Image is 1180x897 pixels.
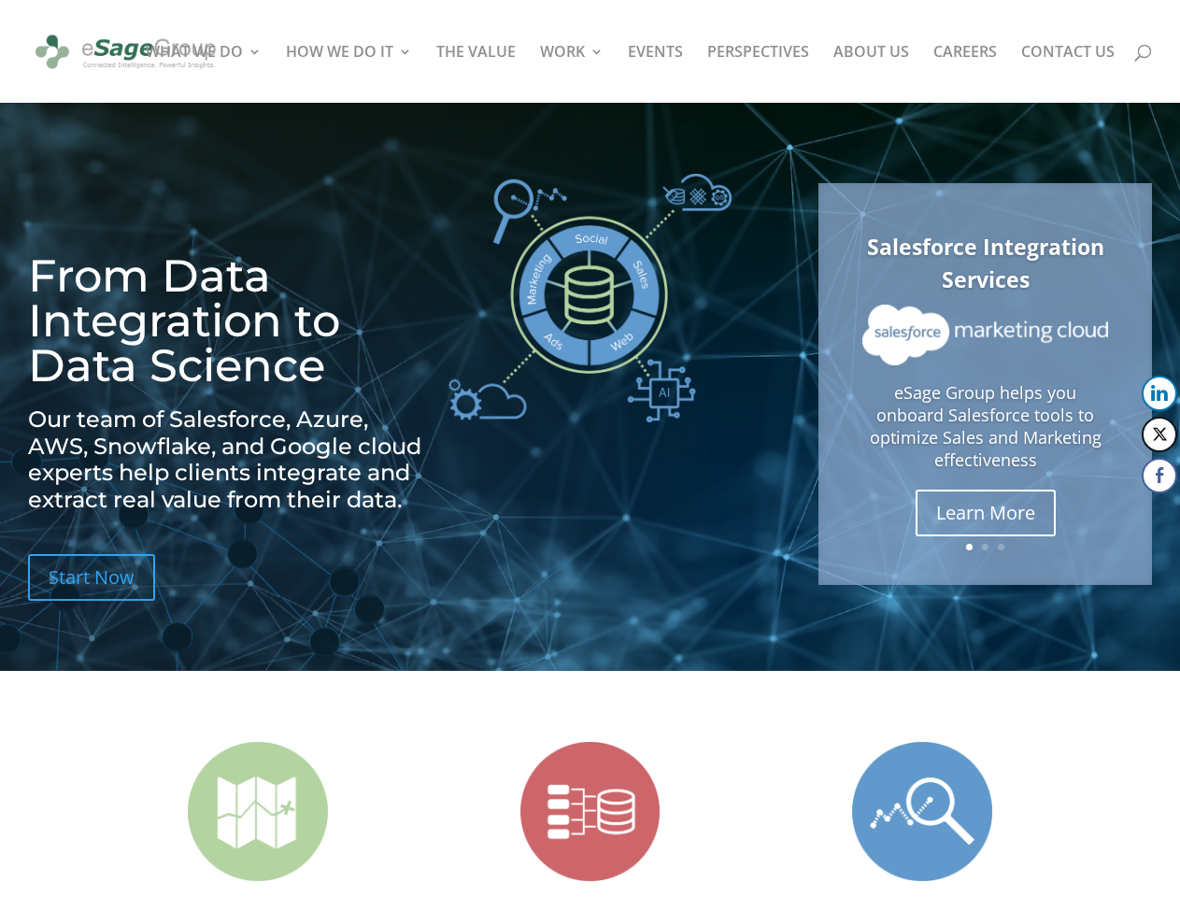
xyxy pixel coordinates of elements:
a: PERSPECTIVES [707,45,809,103]
button: Twitter Share [1142,417,1177,452]
a: ABOUT US [833,45,909,103]
a: CAREERS [933,45,997,103]
a: WHAT WE DO [146,45,262,103]
a: Start Now [28,554,155,601]
a: Salesforce Integration Services [867,232,1104,294]
img: eSage Group [32,26,220,78]
a: CONTACT US [1021,45,1115,103]
a: THE VALUE [436,45,516,103]
h1: From Data Integration to Data Science [28,253,428,397]
a: 3 [998,544,1004,550]
a: HOW WE DO IT [286,45,412,103]
a: EVENTS [628,45,683,103]
button: Facebook Share [1142,458,1177,493]
a: 2 [982,544,988,550]
button: LinkedIn Share [1142,376,1177,411]
a: Learn More [916,490,1056,536]
a: WORK [540,45,604,103]
p: eSage Group helps you onboard Salesforce tools to optimize Sales and Marketing effectiveness [862,382,1109,471]
a: 1 [966,544,973,550]
h2: Our team of Salesforce, Azure, AWS, Snowflake, and Google cloud experts help clients integrate an... [28,406,428,523]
